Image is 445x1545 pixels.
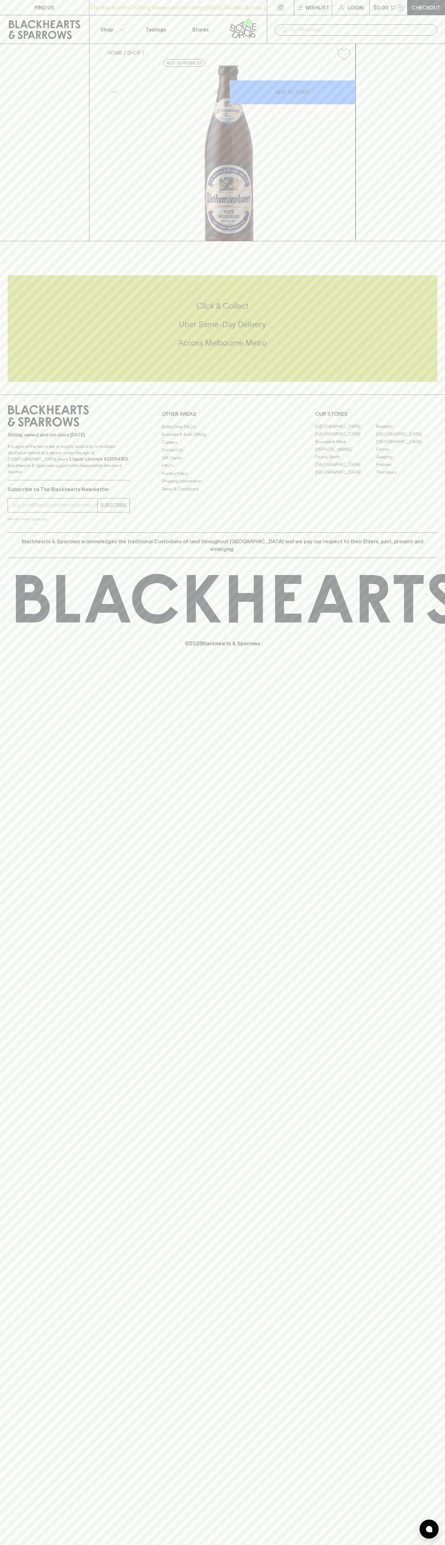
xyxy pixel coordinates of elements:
[305,4,330,11] p: Wishlist
[162,462,284,470] a: FAQ's
[162,477,284,485] a: Shipping Information
[178,15,223,44] a: Stores
[230,80,356,104] button: ADD TO CART
[146,26,166,33] p: Tastings
[412,4,441,11] p: Checkout
[8,485,130,493] p: Subscribe to The Blackhearts Newsletter
[315,423,376,430] a: [GEOGRAPHIC_DATA]
[13,500,97,510] input: e.g. jane@blackheartsandsparrows.com.au
[8,275,437,382] div: Call to action block
[290,25,432,35] input: Try "Pinot noir"
[100,501,127,509] p: SUBSCRIBE
[376,438,437,446] a: [GEOGRAPHIC_DATA]
[103,65,355,241] img: 2863.png
[315,430,376,438] a: [GEOGRAPHIC_DATA]
[348,4,364,11] p: Login
[399,6,402,9] p: 0
[162,485,284,493] a: Terms & Conditions
[108,50,122,56] a: HOME
[8,319,437,330] h5: Uber Same-Day Delivery
[315,469,376,476] a: [GEOGRAPHIC_DATA]
[162,423,284,430] a: Bottle Drop FAQ's
[35,4,54,11] p: FIND US
[376,446,437,453] a: Fitzroy
[376,423,437,430] a: Braddon
[315,438,376,446] a: Brunswick West
[8,443,130,475] p: It is against the law to sell or supply alcohol to, or to obtain alcohol on behalf of a person un...
[426,1526,432,1532] img: bubble-icon
[70,457,128,462] strong: Liquor License #32064953
[162,410,284,418] p: OTHER AREAS
[376,461,437,469] a: Prahran
[127,50,141,56] a: SHOP
[8,301,437,311] h5: Click & Collect
[315,461,376,469] a: [GEOGRAPHIC_DATA]
[162,470,284,477] a: Privacy Policy
[162,446,284,454] a: Contact Us
[162,431,284,438] a: Business & Bulk Gifting
[192,26,209,33] p: Stores
[8,338,437,348] h5: Across Melbourne Metro
[315,410,437,418] p: OUR STORES
[376,430,437,438] a: [GEOGRAPHIC_DATA]
[163,59,205,67] button: Add to wishlist
[8,516,130,522] p: We will never spam you
[8,432,130,438] p: Sibling owned and run since [DATE]
[12,538,433,553] p: Blackhearts & Sparrows acknowledges the traditional Custodians of land throughout [GEOGRAPHIC_DAT...
[315,446,376,453] a: [PERSON_NAME]
[134,15,178,44] a: Tastings
[162,438,284,446] a: Careers
[275,88,309,96] p: ADD TO CART
[89,15,134,44] button: Shop
[101,26,113,33] p: Shop
[373,4,389,11] p: $0.00
[376,453,437,461] a: Geelong
[162,454,284,462] a: Gift Cards
[376,469,437,476] a: Thornbury
[315,453,376,461] a: Fitzroy North
[98,498,129,512] button: SUBSCRIBE
[335,46,353,63] button: Add to wishlist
